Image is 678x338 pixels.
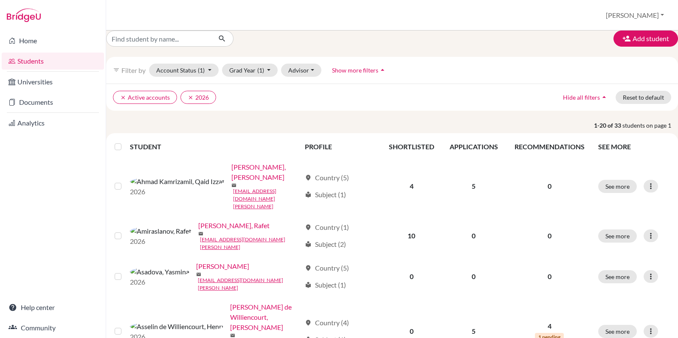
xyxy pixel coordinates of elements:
[602,7,668,23] button: [PERSON_NAME]
[113,91,177,104] button: clearActive accounts
[381,215,442,256] td: 10
[511,181,588,191] p: 0
[198,277,301,292] a: [EMAIL_ADDRESS][DOMAIN_NAME][PERSON_NAME]
[442,137,506,157] th: APPLICATIONS
[506,137,593,157] th: RECOMMENDATIONS
[113,67,120,73] i: filter_list
[598,270,637,283] button: See more
[196,272,201,277] span: mail
[120,95,126,101] i: clear
[305,239,346,249] div: Subject (2)
[613,31,678,47] button: Add student
[231,183,236,188] span: mail
[2,115,104,131] a: Analytics
[305,174,312,181] span: location_on
[281,64,321,77] button: Advisor
[598,229,637,243] button: See more
[511,321,588,331] p: 4
[106,31,211,47] input: Find student by name...
[305,318,349,328] div: Country (4)
[381,256,442,297] td: 0
[130,267,189,277] img: Asadova, Yasmina
[305,265,312,271] span: location_on
[305,173,349,183] div: Country (5)
[442,256,506,297] td: 0
[130,236,191,246] p: 2026
[196,261,249,271] a: [PERSON_NAME]
[305,282,312,288] span: local_library
[305,224,312,231] span: location_on
[198,231,203,236] span: mail
[556,91,616,104] button: Hide all filtersarrow_drop_up
[305,190,346,200] div: Subject (1)
[305,222,349,232] div: Country (1)
[180,91,216,104] button: clear2026
[332,67,378,74] span: Show more filters
[200,236,301,251] a: [EMAIL_ADDRESS][DOMAIN_NAME][PERSON_NAME]
[130,176,225,187] img: Ahmad Kamrizamil, Qaid Izzat
[563,94,600,101] span: Hide all filters
[2,94,104,111] a: Documents
[2,319,104,336] a: Community
[230,302,301,332] a: [PERSON_NAME] de Williencourt, [PERSON_NAME]
[130,321,223,332] img: Asselin de Williencourt, Henri
[593,137,675,157] th: SEE MORE
[2,53,104,70] a: Students
[300,137,381,157] th: PROFILE
[305,319,312,326] span: location_on
[130,226,191,236] img: Amiraslanov, Rafet
[594,121,622,130] strong: 1-20 of 33
[233,187,301,210] a: [EMAIL_ADDRESS][DOMAIN_NAME][PERSON_NAME]
[622,121,678,130] span: students on page 1
[231,162,301,182] a: [PERSON_NAME], [PERSON_NAME]
[305,191,312,198] span: local_library
[325,64,394,77] button: Show more filtersarrow_drop_up
[2,299,104,316] a: Help center
[7,8,41,22] img: Bridge-U
[442,157,506,215] td: 5
[305,280,346,290] div: Subject (1)
[442,215,506,256] td: 0
[381,137,442,157] th: SHORTLISTED
[257,67,264,74] span: (1)
[130,187,225,197] p: 2026
[305,263,349,273] div: Country (5)
[2,32,104,49] a: Home
[381,157,442,215] td: 4
[149,64,219,77] button: Account Status(1)
[130,277,189,287] p: 2026
[198,221,270,231] a: [PERSON_NAME], Rafet
[188,95,194,101] i: clear
[378,66,387,74] i: arrow_drop_up
[222,64,278,77] button: Grad Year(1)
[305,241,312,248] span: local_library
[511,231,588,241] p: 0
[598,180,637,193] button: See more
[511,271,588,282] p: 0
[2,73,104,90] a: Universities
[230,333,235,338] span: mail
[598,325,637,338] button: See more
[198,67,205,74] span: (1)
[130,137,300,157] th: STUDENT
[600,93,608,101] i: arrow_drop_up
[616,91,671,104] button: Reset to default
[121,66,146,74] span: Filter by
